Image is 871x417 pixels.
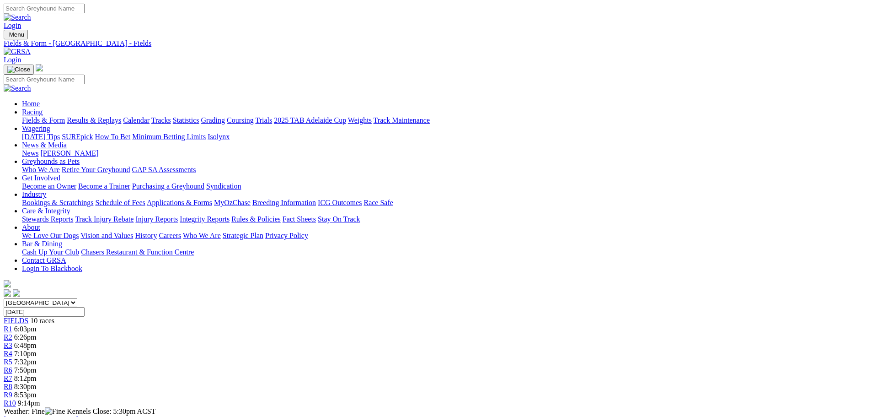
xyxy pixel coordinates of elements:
a: Results & Replays [67,116,121,124]
div: News & Media [22,149,867,157]
span: 8:30pm [14,383,37,390]
input: Search [4,75,85,84]
a: Login [4,22,21,29]
a: R9 [4,391,12,399]
span: 6:48pm [14,341,37,349]
a: [PERSON_NAME] [40,149,98,157]
a: Integrity Reports [180,215,230,223]
span: 9:14pm [18,399,40,407]
a: Who We Are [22,166,60,173]
div: Greyhounds as Pets [22,166,867,174]
input: Search [4,4,85,13]
img: logo-grsa-white.png [36,64,43,71]
a: Vision and Values [80,232,133,239]
img: Fine [45,407,65,416]
a: How To Bet [95,133,131,141]
span: 7:10pm [14,350,37,357]
a: Cash Up Your Club [22,248,79,256]
a: Home [22,100,40,108]
a: R3 [4,341,12,349]
div: Bar & Dining [22,248,867,256]
a: Syndication [206,182,241,190]
a: Greyhounds as Pets [22,157,80,165]
a: R1 [4,325,12,333]
span: 10 races [30,317,54,325]
a: Fields & Form - [GEOGRAPHIC_DATA] - Fields [4,39,867,48]
img: twitter.svg [13,289,20,297]
a: R5 [4,358,12,366]
a: Statistics [173,116,199,124]
a: Get Involved [22,174,60,182]
a: 2025 TAB Adelaide Cup [274,116,346,124]
span: R7 [4,374,12,382]
a: FIELDS [4,317,28,325]
span: 6:26pm [14,333,37,341]
a: Purchasing a Greyhound [132,182,204,190]
span: 8:53pm [14,391,37,399]
span: Kennels Close: 5:30pm ACST [67,407,155,415]
span: Weather: Fine [4,407,67,415]
a: Strategic Plan [223,232,263,239]
a: Fields & Form [22,116,65,124]
a: Breeding Information [252,199,316,206]
a: Fact Sheets [283,215,316,223]
a: GAP SA Assessments [132,166,196,173]
div: Get Involved [22,182,867,190]
div: Care & Integrity [22,215,867,223]
img: Search [4,84,31,92]
a: R6 [4,366,12,374]
a: Privacy Policy [265,232,308,239]
img: Search [4,13,31,22]
a: Minimum Betting Limits [132,133,206,141]
input: Select date [4,307,85,317]
div: Industry [22,199,867,207]
span: Menu [9,31,24,38]
img: GRSA [4,48,31,56]
span: R4 [4,350,12,357]
div: Wagering [22,133,867,141]
a: MyOzChase [214,199,251,206]
a: About [22,223,40,231]
span: 7:32pm [14,358,37,366]
a: [DATE] Tips [22,133,60,141]
a: Grading [201,116,225,124]
a: News [22,149,38,157]
a: ICG Outcomes [318,199,362,206]
a: History [135,232,157,239]
a: Wagering [22,125,50,132]
a: Retire Your Greyhound [62,166,130,173]
a: Login [4,56,21,64]
img: facebook.svg [4,289,11,297]
a: Schedule of Fees [95,199,145,206]
a: Trials [255,116,272,124]
a: Bookings & Scratchings [22,199,93,206]
a: R8 [4,383,12,390]
a: Weights [348,116,372,124]
a: Track Maintenance [374,116,430,124]
a: Isolynx [208,133,230,141]
a: Industry [22,190,46,198]
a: Race Safe [363,199,393,206]
a: Chasers Restaurant & Function Centre [81,248,194,256]
span: 7:50pm [14,366,37,374]
div: About [22,232,867,240]
a: Careers [159,232,181,239]
a: Stay On Track [318,215,360,223]
a: Care & Integrity [22,207,70,215]
a: Applications & Forms [147,199,212,206]
a: News & Media [22,141,67,149]
a: Login To Blackbook [22,265,82,272]
span: 6:03pm [14,325,37,333]
a: Tracks [151,116,171,124]
a: R2 [4,333,12,341]
div: Racing [22,116,867,125]
a: Bar & Dining [22,240,62,248]
span: 8:12pm [14,374,37,382]
a: We Love Our Dogs [22,232,79,239]
img: Close [7,66,30,73]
